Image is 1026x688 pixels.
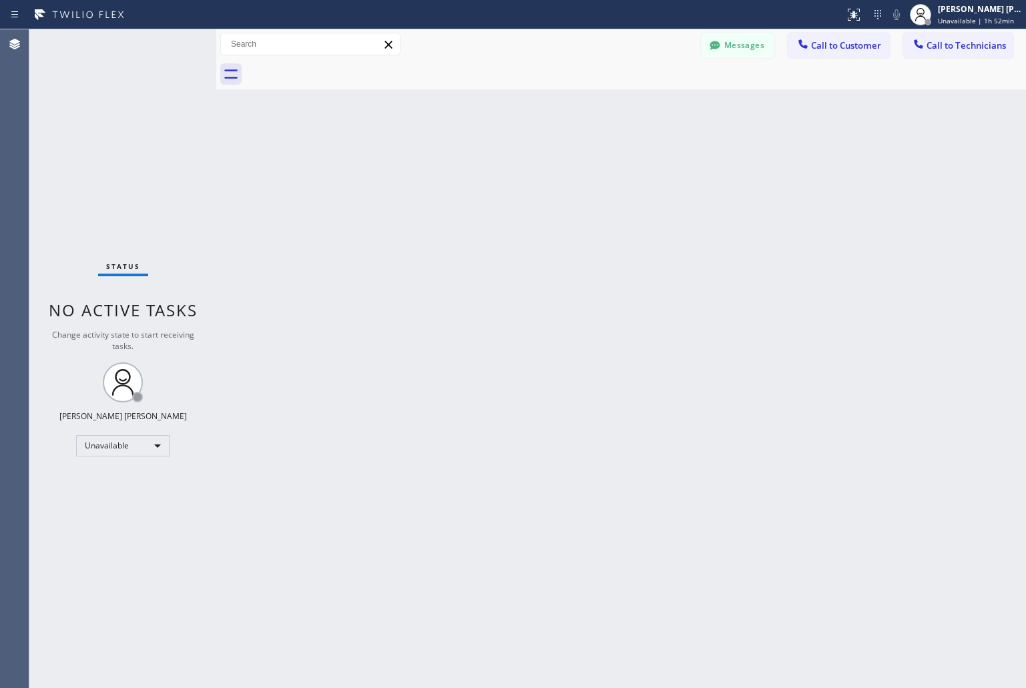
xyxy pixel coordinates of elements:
[927,39,1006,51] span: Call to Technicians
[788,33,890,58] button: Call to Customer
[52,329,194,352] span: Change activity state to start receiving tasks.
[59,410,187,422] div: [PERSON_NAME] [PERSON_NAME]
[938,16,1014,25] span: Unavailable | 1h 52min
[76,435,170,456] div: Unavailable
[938,3,1022,15] div: [PERSON_NAME] [PERSON_NAME]
[887,5,906,24] button: Mute
[106,262,140,271] span: Status
[811,39,881,51] span: Call to Customer
[903,33,1013,58] button: Call to Technicians
[221,33,400,55] input: Search
[701,33,774,58] button: Messages
[49,299,198,321] span: No active tasks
